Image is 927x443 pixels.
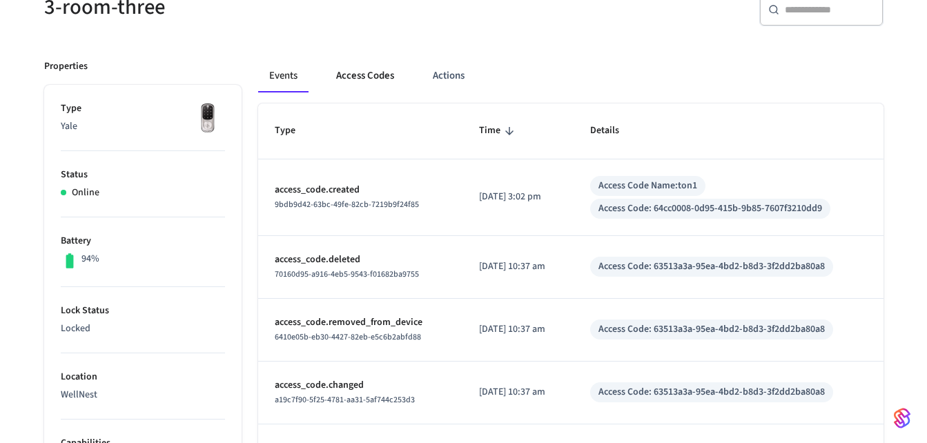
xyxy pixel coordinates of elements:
p: Type [61,101,225,116]
div: Access Code Name: ton1 [598,179,697,193]
img: Yale Assure Touchscreen Wifi Smart Lock, Satin Nickel, Front [191,101,225,136]
p: [DATE] 10:37 am [479,385,557,400]
p: Locked [61,322,225,336]
p: Lock Status [61,304,225,318]
p: [DATE] 3:02 pm [479,190,557,204]
span: 70160d95-a916-4eb5-9543-f01682ba9755 [275,268,419,280]
span: Type [275,120,313,141]
p: Status [61,168,225,182]
div: Access Code: 63513a3a-95ea-4bd2-b8d3-3f2dd2ba80a8 [598,259,825,274]
p: Battery [61,234,225,248]
span: Details [590,120,637,141]
p: [DATE] 10:37 am [479,322,557,337]
p: Location [61,370,225,384]
span: Time [479,120,518,141]
button: Events [258,59,309,92]
img: SeamLogoGradient.69752ec5.svg [894,407,910,429]
p: access_code.deleted [275,253,446,267]
p: access_code.created [275,183,446,197]
span: 9bdb9d42-63bc-49fe-82cb-7219b9f24f85 [275,199,419,210]
p: WellNest [61,388,225,402]
div: Access Code: 63513a3a-95ea-4bd2-b8d3-3f2dd2ba80a8 [598,322,825,337]
p: [DATE] 10:37 am [479,259,557,274]
p: Yale [61,119,225,134]
p: Properties [44,59,88,74]
p: Online [72,186,99,200]
p: access_code.removed_from_device [275,315,446,330]
div: Access Code: 63513a3a-95ea-4bd2-b8d3-3f2dd2ba80a8 [598,385,825,400]
button: Access Codes [325,59,405,92]
div: ant example [258,59,884,92]
div: Access Code: 64cc0008-0d95-415b-9b85-7607f3210dd9 [598,201,822,216]
span: a19c7f90-5f25-4781-aa31-5af744c253d3 [275,394,415,406]
p: access_code.changed [275,378,446,393]
button: Actions [422,59,476,92]
span: 6410e05b-eb30-4427-82eb-e5c6b2abfd88 [275,331,421,343]
p: 94% [81,252,99,266]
